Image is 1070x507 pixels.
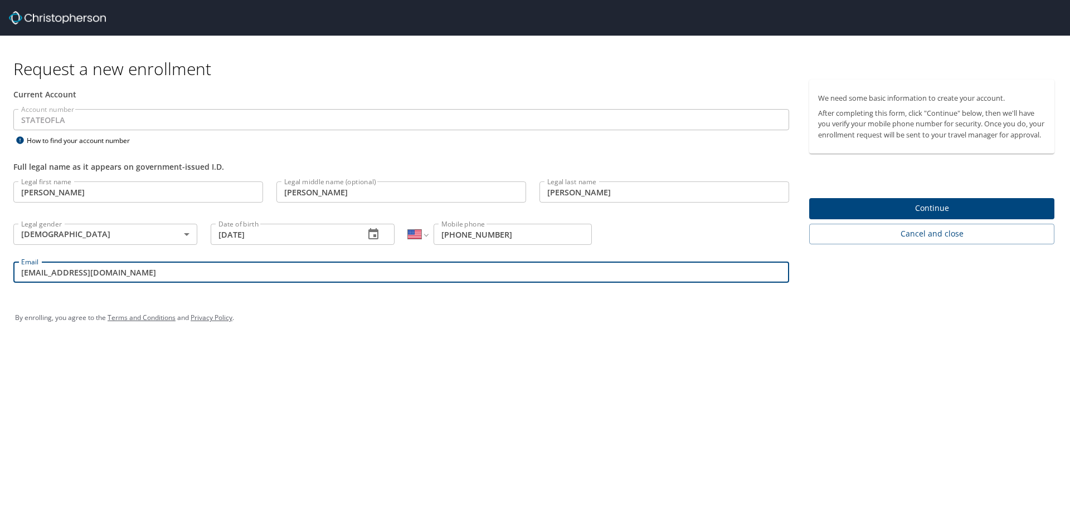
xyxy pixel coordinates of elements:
button: Cancel and close [809,224,1054,244]
div: Full legal name as it appears on government-issued I.D. [13,161,789,173]
h1: Request a new enrollment [13,58,1063,80]
p: After completing this form, click "Continue" below, then we'll have you verify your mobile phone ... [818,108,1045,140]
div: By enrolling, you agree to the and . [15,304,1055,332]
div: [DEMOGRAPHIC_DATA] [13,224,197,245]
div: How to find your account number [13,134,153,147]
span: Cancel and close [818,227,1045,241]
button: Continue [809,198,1054,220]
a: Privacy Policy [191,313,232,322]
div: Current Account [13,88,789,100]
a: Terms and Conditions [108,313,176,322]
img: cbt logo [9,11,106,24]
span: Continue [818,201,1045,215]
input: Enter phone number [434,224,592,245]
input: MM/DD/YYYY [211,224,356,245]
p: We need some basic information to create your account. [818,93,1045,104]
